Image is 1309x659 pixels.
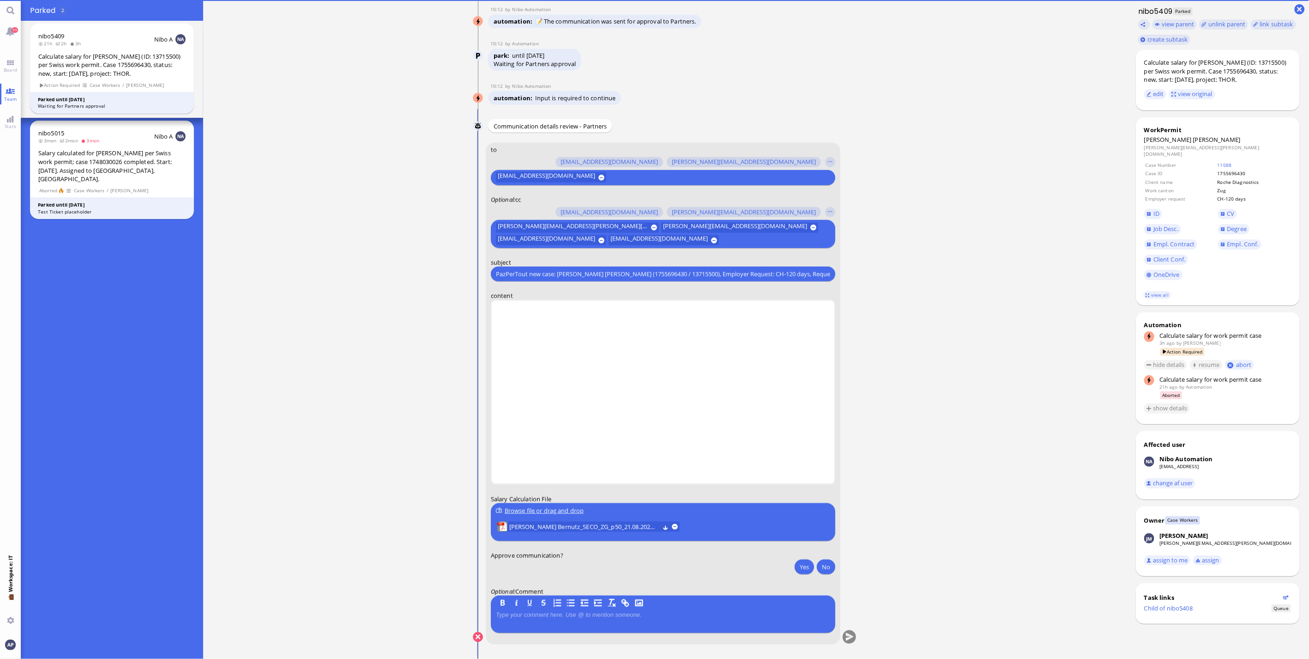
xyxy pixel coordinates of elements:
[817,560,835,574] button: No
[1218,239,1261,250] a: Empl. Conf.
[1144,555,1191,566] button: assign to me
[1160,348,1205,356] span: Action Required
[1160,391,1182,399] span: Aborted
[1144,144,1291,158] dd: [PERSON_NAME][EMAIL_ADDRESS][PERSON_NAME][DOMAIN_NAME]
[509,522,659,532] span: [PERSON_NAME] Bernutz_SECO_ZG_p50_21.08.2025.pdf
[1144,291,1170,299] a: view all
[1193,555,1222,566] button: assign
[39,81,80,89] span: Action Required
[494,17,535,25] span: automation
[473,51,483,61] img: Automation
[1176,340,1182,346] span: by
[498,223,648,233] span: [PERSON_NAME][EMAIL_ADDRESS][PERSON_NAME][DOMAIN_NAME]
[1159,455,1213,463] div: Nibo Automation
[1218,162,1232,168] a: 11088
[30,5,59,16] span: Parked
[5,640,15,650] img: You
[1145,170,1216,177] td: Case ID
[1159,463,1199,470] a: [EMAIL_ADDRESS]
[38,129,64,137] span: nibo5015
[538,598,549,609] button: S
[1217,187,1291,194] td: Zug
[81,137,102,144] span: 3mon
[490,40,505,47] span: 10:12
[1144,321,1291,329] div: Automation
[505,40,513,47] span: by
[1144,239,1197,250] a: Empl. Contract
[12,27,18,33] span: 99
[667,157,821,167] button: [PERSON_NAME][EMAIL_ADDRESS][DOMAIN_NAME]
[1159,384,1178,390] span: 21h ago
[1138,19,1150,30] button: Copy ticket nibo5409 link to clipboard
[494,51,512,60] span: park
[672,209,816,216] span: [PERSON_NAME][EMAIL_ADDRESS][DOMAIN_NAME]
[1144,533,1154,543] img: Janet Mathews
[663,223,807,233] span: [PERSON_NAME][EMAIL_ADDRESS][DOMAIN_NAME]
[561,209,658,216] span: [EMAIL_ADDRESS][DOMAIN_NAME]
[515,195,521,204] span: cc
[1153,255,1186,263] span: Client Conf.
[494,94,535,102] span: automation
[535,94,616,102] span: Input is required to continue
[175,131,186,141] img: NA
[39,187,57,195] span: Aborted
[512,40,538,47] span: automation@bluelakelegal.com
[154,132,173,140] span: Nibo A
[1186,384,1212,390] span: automation@bluelakelegal.com
[1144,604,1193,612] a: Child of nibo5408
[491,551,563,560] span: Approve communication?
[55,40,70,47] span: 2h
[38,149,186,183] div: Salary calculated for [PERSON_NAME] per Swiss work permit; case 1748030026 completed. Start: [DAT...
[1190,360,1223,370] button: resume
[498,236,595,246] span: [EMAIL_ADDRESS][DOMAIN_NAME]
[1144,440,1186,449] div: Affected user
[795,560,814,574] button: Yes
[1260,20,1294,28] span: link subtask
[1152,19,1197,30] button: view parent
[70,40,84,47] span: 3h
[496,506,830,516] div: Browse file or drag and drop
[535,17,696,25] span: 📝 The communication was sent for approval to Partners.
[662,223,819,233] button: [PERSON_NAME][EMAIL_ADDRESS][DOMAIN_NAME]
[511,598,521,609] button: I
[1283,594,1289,600] button: Show flow diagram
[509,522,659,532] a: View Ruhland Bernutz_SECO_ZG_p50_21.08.2025.pdf
[1144,135,1192,144] span: [PERSON_NAME]
[2,96,19,102] span: Team
[1144,224,1181,234] a: Job Desc.
[175,34,186,44] img: NA
[498,173,595,183] span: [EMAIL_ADDRESS][DOMAIN_NAME]
[1144,58,1291,84] div: Calculate salary for [PERSON_NAME] (ID: 13715500) per Swiss work permit. Case 1755696430, status:...
[512,83,551,89] span: automation@nibo.ai
[1144,255,1188,265] a: Client Conf.
[1217,195,1291,202] td: CH-120 days
[515,587,543,596] span: Comment
[555,207,663,218] button: [EMAIL_ADDRESS][DOMAIN_NAME]
[512,6,551,12] span: automation@nibo.ai
[1153,240,1195,248] span: Empl. Contract
[1144,360,1188,370] button: hide details
[122,81,125,89] span: /
[491,495,551,504] span: Salary Calculation File
[110,187,149,195] span: [PERSON_NAME]
[38,208,186,215] div: Test Ticket placeholder
[1218,224,1249,234] a: Degree
[505,83,513,89] span: by
[491,587,514,596] span: Optional
[491,146,497,154] span: to
[497,522,507,532] img: Ruhland Bernutz_SECO_ZG_p50_21.08.2025.pdf
[1145,178,1216,186] td: Client name
[1144,403,1190,414] button: show details
[1144,516,1165,525] div: Owner
[1169,89,1215,99] button: view original
[672,524,678,530] button: remove
[38,137,60,144] span: 3mon
[38,201,186,208] div: Parked until [DATE]
[38,40,55,47] span: 21h
[73,187,105,195] span: Case Workers
[1145,195,1216,202] td: Employer request
[1199,19,1248,30] button: unlink parent
[1179,384,1184,390] span: by
[89,81,121,89] span: Case Workers
[494,60,576,68] div: Waiting for Partners approval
